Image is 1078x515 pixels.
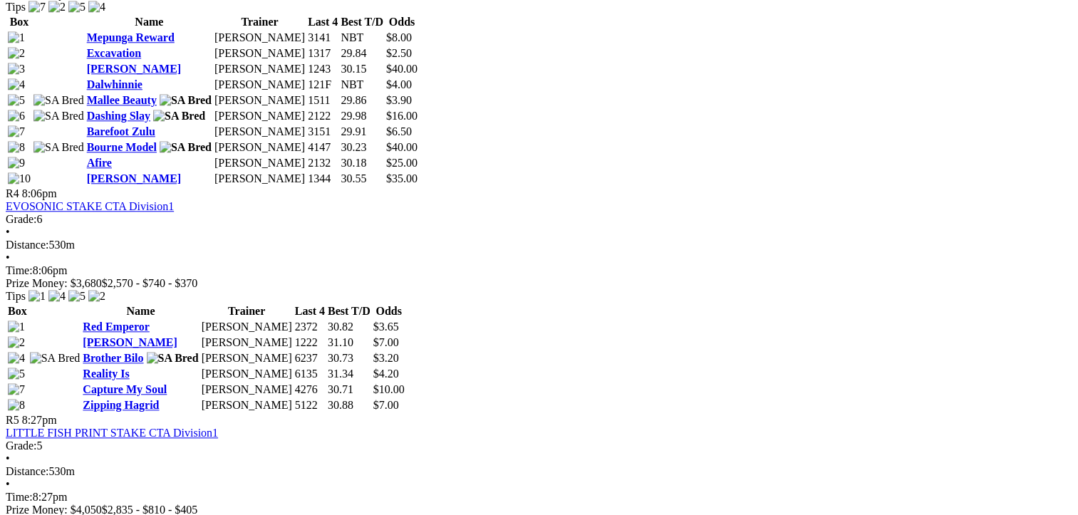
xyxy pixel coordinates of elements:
img: 1 [28,290,46,303]
span: $8.00 [386,31,412,43]
td: [PERSON_NAME] [201,367,293,381]
img: SA Bred [147,352,199,365]
td: 5122 [294,398,326,412]
td: [PERSON_NAME] [214,62,306,76]
img: 7 [8,125,25,138]
div: 5 [6,439,1072,452]
td: 30.82 [327,320,371,334]
td: [PERSON_NAME] [214,46,306,61]
th: Trainer [214,15,306,29]
span: $2,570 - $740 - $370 [102,277,198,289]
td: 30.23 [340,140,384,155]
th: Name [82,304,199,318]
span: • [6,226,10,238]
td: 1222 [294,335,326,350]
th: Last 4 [294,304,326,318]
td: 1243 [307,62,338,76]
th: Name [86,15,212,29]
a: Brother Bilo [83,352,143,364]
a: Afire [87,157,112,169]
td: [PERSON_NAME] [214,93,306,108]
img: 5 [8,368,25,380]
span: $3.90 [386,94,412,106]
span: $4.00 [386,78,412,90]
a: Reality Is [83,368,129,380]
img: 3 [8,63,25,76]
td: 1317 [307,46,338,61]
img: SA Bred [30,352,81,365]
img: SA Bred [33,94,84,107]
a: [PERSON_NAME] [87,63,181,75]
div: Prize Money: $3,680 [6,277,1072,290]
td: [PERSON_NAME] [214,109,306,123]
td: [PERSON_NAME] [201,383,293,397]
a: Mallee Beauty [87,94,157,106]
th: Last 4 [307,15,338,29]
td: 121F [307,78,338,92]
td: 4147 [307,140,338,155]
td: 29.86 [340,93,384,108]
a: [PERSON_NAME] [87,172,181,184]
span: Time: [6,491,33,503]
div: 6 [6,213,1072,226]
img: 2 [8,336,25,349]
td: 30.88 [327,398,371,412]
img: SA Bred [160,94,212,107]
img: 5 [68,290,85,303]
span: 8:27pm [22,414,57,426]
img: SA Bred [33,141,84,154]
img: 2 [48,1,66,14]
td: 31.10 [327,335,371,350]
span: $40.00 [386,63,418,75]
img: 4 [88,1,105,14]
td: 2132 [307,156,338,170]
img: SA Bred [33,110,84,123]
span: R5 [6,414,19,426]
img: 7 [28,1,46,14]
th: Trainer [201,304,293,318]
img: 5 [68,1,85,14]
td: 30.55 [340,172,384,186]
span: Box [8,305,27,317]
td: 6135 [294,367,326,381]
div: 530m [6,239,1072,251]
td: 29.84 [340,46,384,61]
span: $25.00 [386,157,418,169]
img: 9 [8,157,25,170]
td: [PERSON_NAME] [214,156,306,170]
td: [PERSON_NAME] [201,398,293,412]
td: 3141 [307,31,338,45]
span: $7.00 [373,399,399,411]
span: Time: [6,264,33,276]
td: 30.73 [327,351,371,365]
td: [PERSON_NAME] [201,320,293,334]
td: [PERSON_NAME] [201,335,293,350]
span: Tips [6,1,26,13]
img: 4 [8,352,25,365]
img: 1 [8,31,25,44]
span: $3.20 [373,352,399,364]
td: 2122 [307,109,338,123]
img: 4 [8,78,25,91]
a: Red Emperor [83,321,149,333]
a: LITTLE FISH PRINT STAKE CTA Division1 [6,427,218,439]
span: $2.50 [386,47,412,59]
a: Barefoot Zulu [87,125,155,137]
a: Capture My Soul [83,383,167,395]
span: $35.00 [386,172,418,184]
a: Zipping Hagrid [83,399,159,411]
a: [PERSON_NAME] [83,336,177,348]
th: Best T/D [340,15,384,29]
span: $4.20 [373,368,399,380]
span: Grade: [6,439,37,452]
td: 29.91 [340,125,384,139]
span: Tips [6,290,26,302]
td: 2372 [294,320,326,334]
span: Grade: [6,213,37,225]
td: 1511 [307,93,338,108]
span: • [6,478,10,490]
img: SA Bred [153,110,205,123]
img: 7 [8,383,25,396]
span: • [6,251,10,264]
td: [PERSON_NAME] [214,125,306,139]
